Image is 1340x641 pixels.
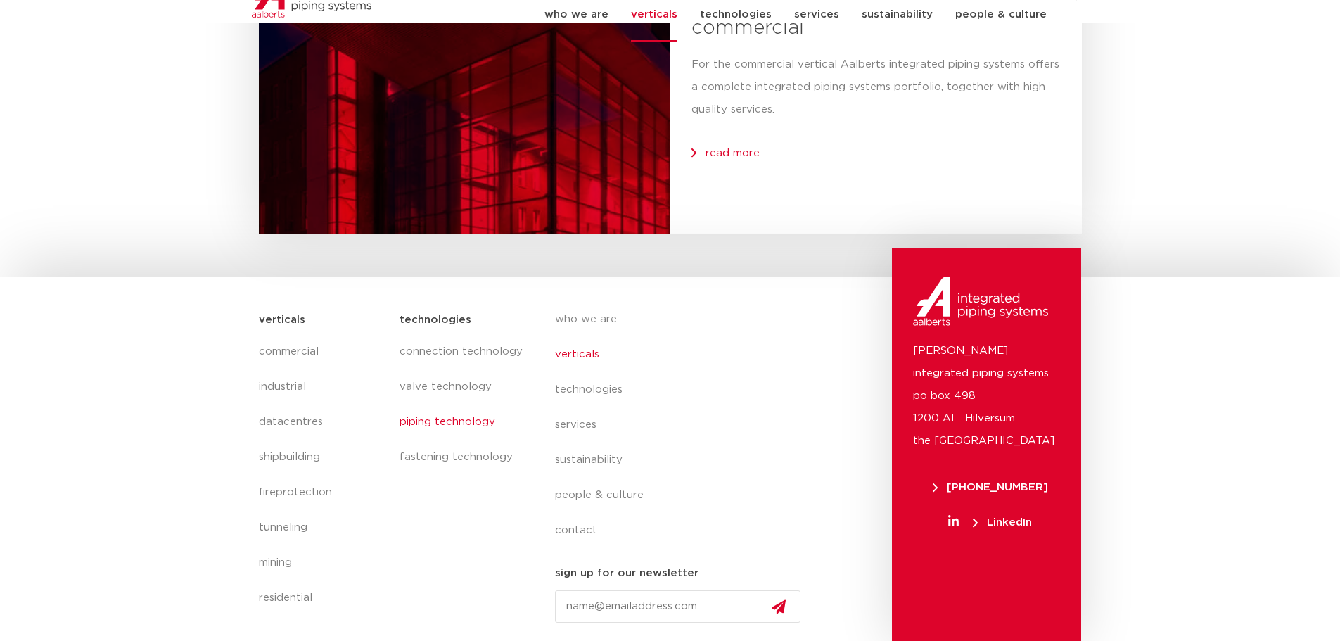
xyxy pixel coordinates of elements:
[259,440,386,475] a: shipbuilding
[913,340,1060,452] p: [PERSON_NAME] integrated piping systems po box 498 1200 AL Hilversum the [GEOGRAPHIC_DATA]
[400,440,526,475] a: fastening technology
[933,482,1048,493] span: [PHONE_NUMBER]
[555,302,812,337] a: who we are
[259,510,386,545] a: tunneling
[555,513,812,548] a: contact
[706,148,760,158] a: read more
[259,545,386,580] a: mining
[259,334,386,616] nav: Menu
[400,309,471,331] h5: technologies
[555,302,812,548] nav: Menu
[259,309,305,331] h5: verticals
[555,337,812,372] a: verticals
[913,517,1067,528] a: LinkedIn
[691,53,1061,121] p: For the commercial vertical Aalberts integrated piping systems offers a complete integrated pipin...
[555,562,698,585] h5: sign up for our newsletter
[555,372,812,407] a: technologies
[913,482,1067,493] a: [PHONE_NUMBER]
[259,580,386,616] a: residential
[555,443,812,478] a: sustainability
[973,517,1032,528] span: LinkedIn
[772,599,786,614] img: send.svg
[400,334,526,475] nav: Menu
[259,369,386,405] a: industrial
[259,475,386,510] a: fireprotection
[259,334,386,369] a: commercial
[555,478,812,513] a: people & culture
[555,407,812,443] a: services
[400,369,526,405] a: valve technology
[400,334,526,369] a: connection technology
[555,590,801,623] input: name@emailaddress.com
[400,405,526,440] a: piping technology
[259,405,386,440] a: datacentres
